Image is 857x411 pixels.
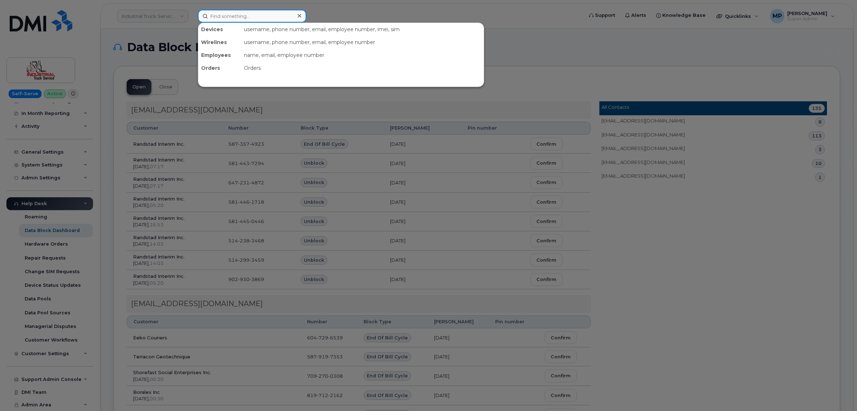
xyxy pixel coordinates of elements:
div: Devices [198,23,241,36]
div: Employees [198,49,241,62]
div: Orders [241,62,484,74]
div: name, email, employee number [241,49,484,62]
div: username, phone number, email, employee number [241,36,484,49]
div: username, phone number, email, employee number, imei, sim [241,23,484,36]
div: Wirelines [198,36,241,49]
div: Orders [198,62,241,74]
